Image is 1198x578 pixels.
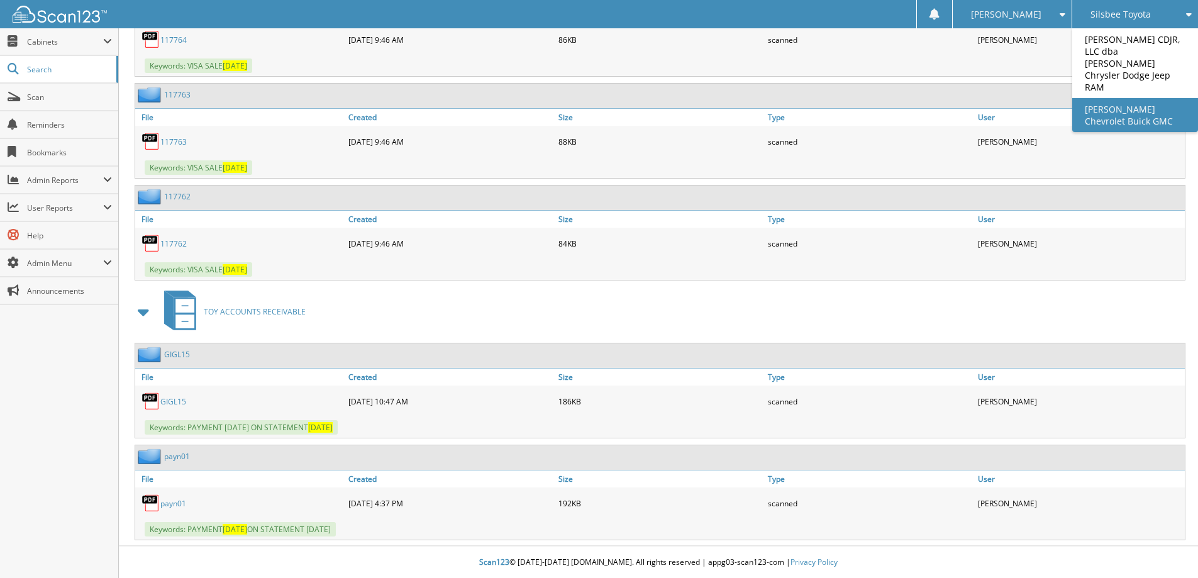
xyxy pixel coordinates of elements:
[345,109,555,126] a: Created
[555,231,765,256] div: 84KB
[145,420,338,435] span: Keywords: PAYMENT [DATE] ON STATEMENT
[27,175,103,186] span: Admin Reports
[164,451,190,462] a: payn01
[145,522,336,536] span: Keywords: PAYMENT ON STATEMENT [DATE]
[13,6,107,23] img: scan123-logo-white.svg
[975,27,1185,52] div: [PERSON_NAME]
[141,132,160,151] img: PDF.png
[1090,11,1151,18] span: Silsbee Toyota
[135,369,345,386] a: File
[345,27,555,52] div: [DATE] 9:46 AM
[975,109,1185,126] a: User
[555,389,765,414] div: 186KB
[138,87,164,103] img: folder2.png
[765,109,975,126] a: Type
[160,238,187,249] a: 117762
[135,211,345,228] a: File
[765,470,975,487] a: Type
[345,491,555,516] div: [DATE] 4:37 PM
[27,36,103,47] span: Cabinets
[975,231,1185,256] div: [PERSON_NAME]
[223,60,247,71] span: [DATE]
[555,129,765,154] div: 88KB
[204,306,306,317] span: TOY ACCOUNTS RECEIVABLE
[765,369,975,386] a: Type
[145,160,252,175] span: Keywords: VISA SALE
[308,422,333,433] span: [DATE]
[555,470,765,487] a: Size
[555,27,765,52] div: 86KB
[145,262,252,277] span: Keywords: VISA SALE
[765,491,975,516] div: scanned
[975,491,1185,516] div: [PERSON_NAME]
[555,369,765,386] a: Size
[138,448,164,464] img: folder2.png
[164,191,191,202] a: 117762
[160,498,186,509] a: payn01
[223,264,247,275] span: [DATE]
[160,136,187,147] a: 117763
[765,129,975,154] div: scanned
[160,35,187,45] a: 117764
[555,211,765,228] a: Size
[345,389,555,414] div: [DATE] 10:47 AM
[555,491,765,516] div: 192KB
[141,30,160,49] img: PDF.png
[135,109,345,126] a: File
[765,211,975,228] a: Type
[223,524,247,535] span: [DATE]
[141,234,160,253] img: PDF.png
[141,392,160,411] img: PDF.png
[345,231,555,256] div: [DATE] 9:46 AM
[27,203,103,213] span: User Reports
[975,211,1185,228] a: User
[157,287,306,336] a: TOY ACCOUNTS RECEIVABLE
[160,396,186,407] a: GIGL15
[27,92,112,103] span: Scan
[141,494,160,513] img: PDF.png
[138,347,164,362] img: folder2.png
[971,11,1041,18] span: [PERSON_NAME]
[145,58,252,73] span: Keywords: VISA SALE
[135,470,345,487] a: File
[345,470,555,487] a: Created
[479,557,509,567] span: Scan123
[27,258,103,269] span: Admin Menu
[975,369,1185,386] a: User
[1072,98,1198,132] a: [PERSON_NAME] Chevrolet Buick GMC
[223,162,247,173] span: [DATE]
[164,89,191,100] a: 117763
[27,119,112,130] span: Reminders
[138,189,164,204] img: folder2.png
[119,547,1198,578] div: © [DATE]-[DATE] [DOMAIN_NAME]. All rights reserved | appg03-scan123-com |
[975,389,1185,414] div: [PERSON_NAME]
[345,129,555,154] div: [DATE] 9:46 AM
[555,109,765,126] a: Size
[975,129,1185,154] div: [PERSON_NAME]
[164,349,190,360] a: GIGL15
[1072,28,1198,98] a: [PERSON_NAME] CDJR, LLC dba [PERSON_NAME] Chrysler Dodge Jeep RAM
[765,27,975,52] div: scanned
[975,470,1185,487] a: User
[765,389,975,414] div: scanned
[345,369,555,386] a: Created
[345,211,555,228] a: Created
[27,64,110,75] span: Search
[765,231,975,256] div: scanned
[790,557,838,567] a: Privacy Policy
[27,230,112,241] span: Help
[27,147,112,158] span: Bookmarks
[27,286,112,296] span: Announcements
